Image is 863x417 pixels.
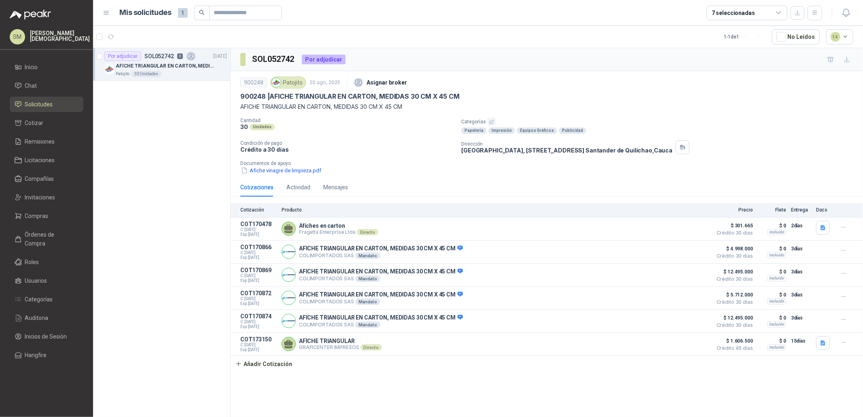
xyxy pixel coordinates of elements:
[240,118,455,123] p: Cantidad
[712,207,753,213] p: Precio
[144,53,174,59] p: SOL052742
[712,231,753,235] span: Crédito 30 días
[816,207,832,213] p: Docs
[10,59,83,75] a: Inicio
[712,346,753,351] span: Crédito 45 días
[712,277,753,282] span: Crédito 30 días
[240,301,277,306] span: Exp: [DATE]
[240,336,277,343] p: COT173150
[758,290,786,300] p: $ 0
[25,332,67,341] span: Inicios de Sesión
[120,7,172,19] h1: Mis solicitudes
[240,290,277,296] p: COT170872
[791,244,811,254] p: 3 días
[712,323,753,328] span: Crédito 30 días
[712,221,753,231] span: $ 301.665
[272,78,281,87] img: Company Logo
[104,64,114,74] img: Company Logo
[767,275,786,282] div: Incluido
[25,156,55,165] span: Licitaciones
[712,313,753,323] span: $ 12.495.000
[240,267,277,273] p: COT170869
[25,351,47,360] span: Hangfire
[299,229,378,235] p: Fragatta Enterprise Ltda
[240,278,277,283] span: Exp: [DATE]
[213,53,227,60] p: [DATE]
[360,344,382,351] div: Directo
[240,207,277,213] p: Cotización
[25,313,49,322] span: Auditoria
[10,29,25,44] div: SM
[712,244,753,254] span: $ 4.998.000
[758,267,786,277] p: $ 0
[25,100,53,109] span: Solicitudes
[299,268,463,275] p: AFICHE TRIANGULAR EN CARTON, MEDIDAS 30 CM X 45 CM
[767,321,786,328] div: Incluido
[299,252,463,259] p: COLIMPORTADOS SAS
[240,123,248,130] p: 30
[355,322,380,328] div: Mandato
[10,310,83,326] a: Auditoria
[712,290,753,300] span: $ 5.712.000
[177,53,183,59] p: 6
[231,356,297,372] button: Añadir Cotización
[791,207,811,213] p: Entrega
[131,71,161,77] div: 30 Unidades
[357,229,378,235] div: Directo
[10,10,51,19] img: Logo peakr
[299,275,463,282] p: COLIMPORTADOS SAS
[25,258,39,267] span: Roles
[10,208,83,224] a: Compras
[240,161,860,166] p: Documentos de apoyo
[10,171,83,186] a: Compañías
[10,273,83,288] a: Usuarios
[240,183,274,192] div: Cotizaciones
[355,252,380,259] div: Mandato
[240,232,277,237] span: Exp: [DATE]
[712,8,755,17] div: 7 seleccionadas
[25,81,37,90] span: Chat
[299,245,463,252] p: AFICHE TRIANGULAR EN CARTON, MEDIDAS 30 CM X 45 CM
[286,183,310,192] div: Actividad
[758,336,786,346] p: $ 0
[10,292,83,307] a: Categorías
[461,118,860,126] p: Categorías
[791,290,811,300] p: 3 días
[240,320,277,324] span: C: [DATE]
[302,55,346,64] div: Por adjudicar
[758,313,786,323] p: $ 0
[25,230,76,248] span: Órdenes de Compra
[240,296,277,301] span: C: [DATE]
[240,92,460,101] p: 900248 | AFICHE TRIANGULAR EN CARTON, MEDIDAS 30 CM X 45 CM
[178,8,188,18] span: 1
[25,63,38,72] span: Inicio
[772,29,820,44] button: No Leídos
[282,245,295,258] img: Company Logo
[10,97,83,112] a: Solicitudes
[25,212,49,220] span: Compras
[791,313,811,323] p: 3 días
[758,221,786,231] p: $ 0
[93,48,230,81] a: Por adjudicarSOL0527426[DATE] Company LogoAFICHE TRIANGULAR EN CARTON, MEDIDAS 30 CM X 45 CMPatoj...
[299,222,378,229] p: Afiches en carton
[10,134,83,149] a: Remisiones
[116,71,129,77] p: Patojito
[270,76,306,89] div: Patojito
[299,298,463,305] p: COLIMPORTADOS SAS
[712,254,753,258] span: Crédito 30 días
[367,78,407,87] p: Asignar broker
[724,30,765,43] div: 1 - 1 de 1
[240,244,277,250] p: COT170866
[10,78,83,93] a: Chat
[791,221,811,231] p: 2 días
[767,344,786,351] div: Incluido
[240,324,277,329] span: Exp: [DATE]
[517,127,557,134] div: Equipos Gráficos
[758,207,786,213] p: Flete
[282,207,708,213] p: Producto
[10,115,83,131] a: Cotizar
[299,338,382,344] p: AFICHE TRIANGULAR
[758,244,786,254] p: $ 0
[25,276,47,285] span: Usuarios
[299,322,463,328] p: COLIMPORTADOS SAS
